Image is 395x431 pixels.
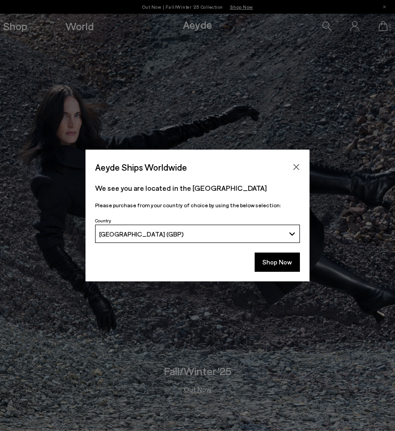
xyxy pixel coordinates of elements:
button: Close [289,160,303,174]
span: Country [95,218,111,223]
span: [GEOGRAPHIC_DATA] (GBP) [99,230,184,238]
p: Please purchase from your country of choice by using the below selection: [95,201,300,210]
button: Shop Now [255,253,300,272]
p: We see you are located in the [GEOGRAPHIC_DATA] [95,183,300,194]
span: Aeyde Ships Worldwide [95,159,187,175]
